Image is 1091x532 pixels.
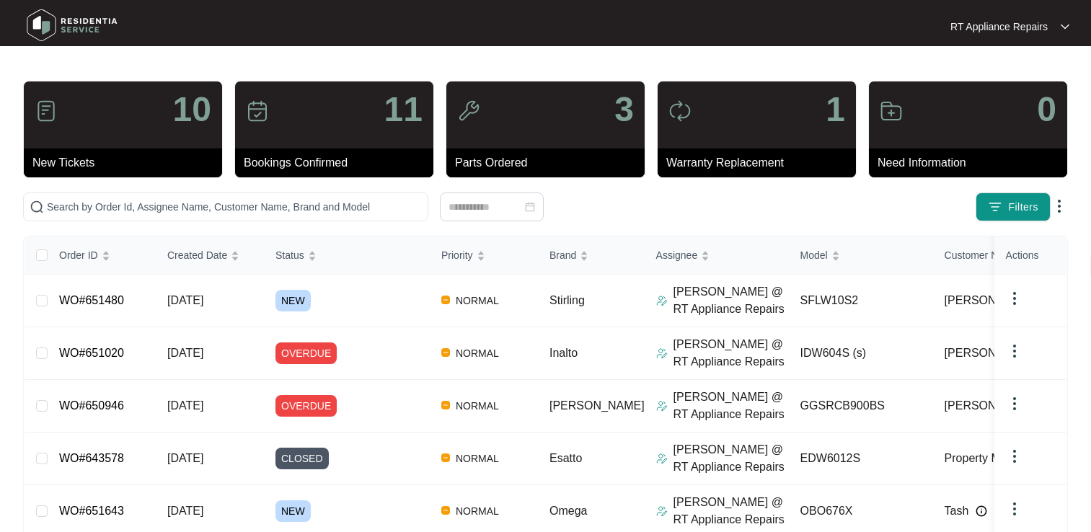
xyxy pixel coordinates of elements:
[1008,200,1038,215] span: Filters
[173,92,211,127] p: 10
[441,348,450,357] img: Vercel Logo
[826,92,845,127] p: 1
[167,399,203,412] span: [DATE]
[48,236,156,275] th: Order ID
[167,247,227,263] span: Created Date
[275,342,337,364] span: OVERDUE
[950,19,1048,34] p: RT Appliance Repairs
[668,99,692,123] img: icon
[945,247,1018,263] span: Customer Name
[59,399,124,412] a: WO#650946
[656,400,668,412] img: Assigner Icon
[538,236,645,275] th: Brand
[275,448,329,469] span: CLOSED
[450,345,505,362] span: NORMAL
[789,380,933,433] td: GGSRCB900BS
[656,295,668,306] img: Assigner Icon
[441,453,450,462] img: Vercel Logo
[800,247,828,263] span: Model
[430,236,538,275] th: Priority
[1006,500,1023,518] img: dropdown arrow
[933,236,1077,275] th: Customer Name
[59,247,98,263] span: Order ID
[450,397,505,414] span: NORMAL
[1006,290,1023,307] img: dropdown arrow
[656,505,668,517] img: Assigner Icon
[450,502,505,520] span: NORMAL
[945,450,1043,467] span: Property Manage...
[549,294,585,306] span: Stirling
[614,92,634,127] p: 3
[455,154,645,172] p: Parts Ordered
[441,401,450,409] img: Vercel Logo
[275,500,311,522] span: NEW
[156,236,264,275] th: Created Date
[167,505,203,517] span: [DATE]
[384,92,423,127] p: 11
[275,395,337,417] span: OVERDUE
[976,192,1051,221] button: filter iconFilters
[789,275,933,327] td: SFLW10S2
[1037,92,1056,127] p: 0
[549,347,578,359] span: Inalto
[59,294,124,306] a: WO#651480
[1051,198,1068,215] img: dropdown arrow
[1006,448,1023,465] img: dropdown arrow
[441,247,473,263] span: Priority
[673,283,789,318] p: [PERSON_NAME] @ RT Appliance Repairs
[275,247,304,263] span: Status
[673,441,789,476] p: [PERSON_NAME] @ RT Appliance Repairs
[656,247,698,263] span: Assignee
[22,4,123,47] img: residentia service logo
[673,494,789,528] p: [PERSON_NAME] @ RT Appliance Repairs
[244,154,433,172] p: Bookings Confirmed
[549,452,582,464] span: Esatto
[976,505,987,517] img: Info icon
[441,506,450,515] img: Vercel Logo
[673,389,789,423] p: [PERSON_NAME] @ RT Appliance Repairs
[441,296,450,304] img: Vercel Logo
[789,236,933,275] th: Model
[945,345,1040,362] span: [PERSON_NAME]
[945,292,1040,309] span: [PERSON_NAME]
[450,450,505,467] span: NORMAL
[945,502,969,520] span: Tash
[1061,23,1069,30] img: dropdown arrow
[945,397,1049,414] span: [PERSON_NAME]...
[994,236,1066,275] th: Actions
[789,327,933,380] td: IDW604S (s)
[59,347,124,359] a: WO#651020
[32,154,222,172] p: New Tickets
[246,99,269,123] img: icon
[167,347,203,359] span: [DATE]
[549,399,645,412] span: [PERSON_NAME]
[988,200,1002,214] img: filter icon
[673,336,789,371] p: [PERSON_NAME] @ RT Appliance Repairs
[645,236,789,275] th: Assignee
[167,294,203,306] span: [DATE]
[167,452,203,464] span: [DATE]
[450,292,505,309] span: NORMAL
[880,99,903,123] img: icon
[457,99,480,123] img: icon
[1006,342,1023,360] img: dropdown arrow
[878,154,1067,172] p: Need Information
[1006,395,1023,412] img: dropdown arrow
[789,433,933,485] td: EDW6012S
[30,200,44,214] img: search-icon
[656,347,668,359] img: Assigner Icon
[35,99,58,123] img: icon
[549,505,587,517] span: Omega
[59,452,124,464] a: WO#643578
[549,247,576,263] span: Brand
[47,199,422,215] input: Search by Order Id, Assignee Name, Customer Name, Brand and Model
[59,505,124,517] a: WO#651643
[275,290,311,311] span: NEW
[264,236,430,275] th: Status
[656,453,668,464] img: Assigner Icon
[666,154,856,172] p: Warranty Replacement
